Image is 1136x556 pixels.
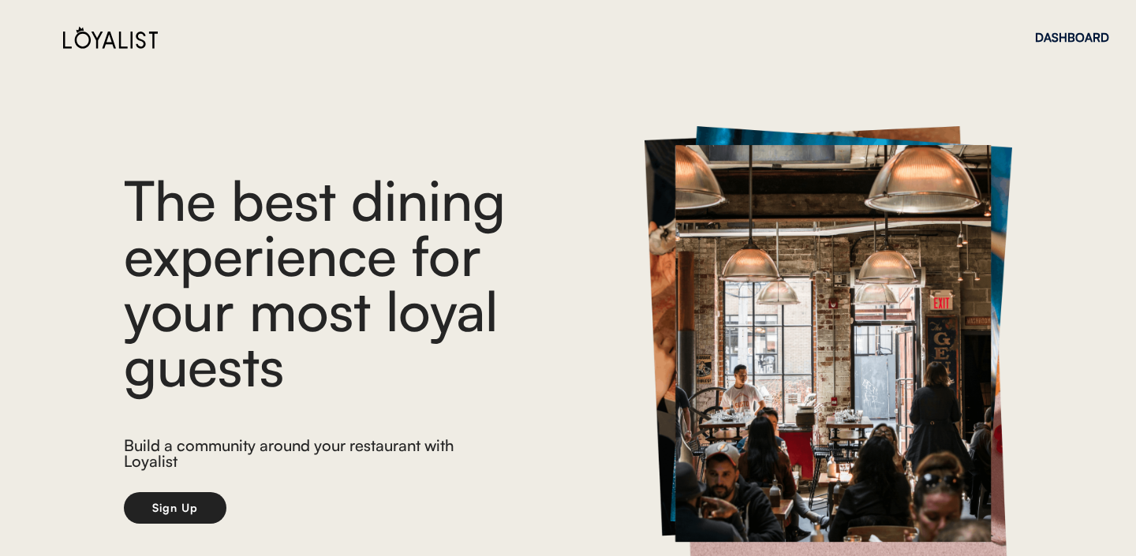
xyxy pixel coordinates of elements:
[1035,32,1109,43] div: DASHBOARD
[124,438,469,473] div: Build a community around your restaurant with Loyalist
[63,26,158,49] img: Loyalist%20Logo%20Black.svg
[124,172,597,393] div: The best dining experience for your most loyal guests
[124,492,226,524] button: Sign Up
